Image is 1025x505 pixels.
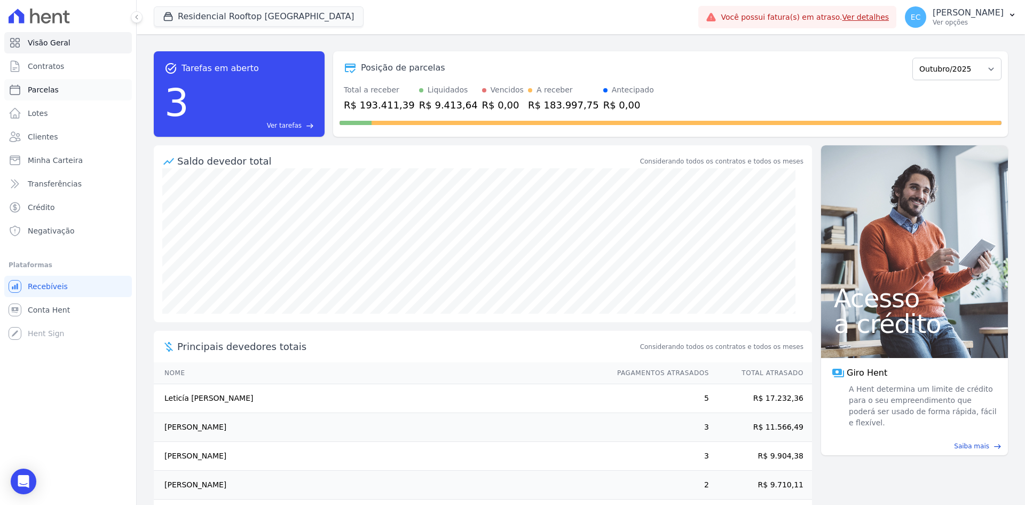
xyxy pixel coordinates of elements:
[182,62,259,75] span: Tarefas em aberto
[177,339,638,354] span: Principais devedores totais
[834,311,995,337] span: a crédito
[607,362,709,384] th: Pagamentos Atrasados
[834,285,995,311] span: Acesso
[911,13,921,21] span: EC
[842,13,889,21] a: Ver detalhes
[11,469,36,494] div: Open Intercom Messenger
[721,12,889,23] span: Você possui fatura(s) em atraso.
[9,259,128,271] div: Plataformas
[28,281,68,292] span: Recebíveis
[28,84,59,95] span: Parcelas
[154,471,607,500] td: [PERSON_NAME]
[528,98,599,112] div: R$ 183.997,75
[28,202,55,213] span: Crédito
[933,7,1004,18] p: [PERSON_NAME]
[607,471,709,500] td: 2
[164,62,177,75] span: task_alt
[177,154,638,168] div: Saldo devedor total
[28,108,48,119] span: Lotes
[709,413,812,442] td: R$ 11.566,49
[709,471,812,500] td: R$ 9.710,11
[361,61,445,74] div: Posição de parcelas
[154,413,607,442] td: [PERSON_NAME]
[4,150,132,171] a: Minha Carteira
[28,305,70,315] span: Conta Hent
[847,384,997,429] span: A Hent determina um limite de crédito para o seu empreendimento que poderá ser usado de forma ráp...
[4,103,132,124] a: Lotes
[28,178,82,189] span: Transferências
[603,98,654,112] div: R$ 0,00
[28,131,58,142] span: Clientes
[994,442,1002,450] span: east
[709,384,812,413] td: R$ 17.232,36
[4,79,132,100] a: Parcelas
[640,342,803,352] span: Considerando todos os contratos e todos os meses
[428,84,468,96] div: Liquidados
[896,2,1025,32] button: EC [PERSON_NAME] Ver opções
[709,362,812,384] th: Total Atrasado
[28,226,75,236] span: Negativação
[827,441,1002,451] a: Saiba mais east
[306,122,314,130] span: east
[28,155,83,166] span: Minha Carteira
[933,18,1004,27] p: Ver opções
[193,121,314,130] a: Ver tarefas east
[607,442,709,471] td: 3
[344,98,415,112] div: R$ 193.411,39
[954,441,989,451] span: Saiba mais
[4,32,132,53] a: Visão Geral
[537,84,573,96] div: A receber
[607,384,709,413] td: 5
[344,84,415,96] div: Total a receber
[491,84,524,96] div: Vencidos
[4,126,132,147] a: Clientes
[4,276,132,297] a: Recebíveis
[28,61,64,72] span: Contratos
[28,37,70,48] span: Visão Geral
[4,299,132,321] a: Conta Hent
[482,98,524,112] div: R$ 0,00
[267,121,302,130] span: Ver tarefas
[154,384,607,413] td: Leticía [PERSON_NAME]
[4,173,132,195] a: Transferências
[154,362,607,384] th: Nome
[154,6,364,27] button: Residencial Rooftop [GEOGRAPHIC_DATA]
[4,56,132,77] a: Contratos
[154,442,607,471] td: [PERSON_NAME]
[4,197,132,218] a: Crédito
[847,367,887,379] span: Giro Hent
[4,220,132,242] a: Negativação
[164,75,189,130] div: 3
[709,442,812,471] td: R$ 9.904,38
[419,98,478,112] div: R$ 9.413,64
[640,157,803,166] div: Considerando todos os contratos e todos os meses
[607,413,709,442] td: 3
[612,84,654,96] div: Antecipado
